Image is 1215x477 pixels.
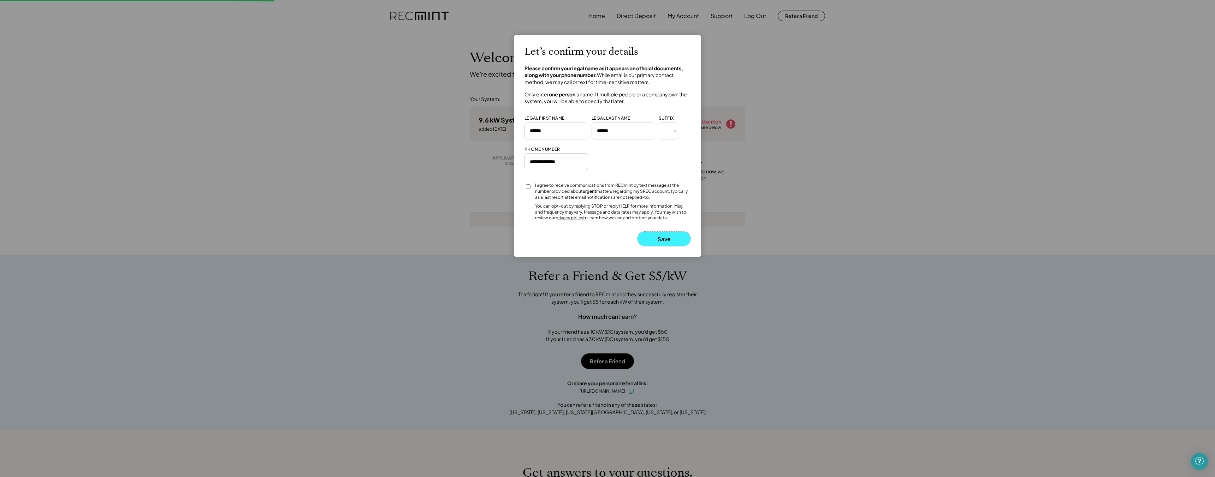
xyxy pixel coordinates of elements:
[659,115,674,121] div: SUFFIX
[524,91,691,105] h4: Only enter 's name. If multiple people or a company own the system, you will be able to specify t...
[524,65,684,78] strong: Please confirm your legal name as it appears on official documents, along with your phone number.
[524,115,564,121] div: LEGAL FIRST NAME
[524,46,638,58] h2: Let’s confirm your details
[549,91,575,97] strong: one person
[524,147,560,153] div: PHONE NUMBER
[524,65,691,86] h4: While email is our primary contact method, we may call or text for time-sensitive matters.
[583,189,596,194] strong: urgent
[535,183,691,200] div: I agree to receive communications from RECmint by text message at the number provided about matte...
[638,232,691,246] button: Save
[1191,453,1208,470] div: Open Intercom Messenger
[592,115,630,121] div: LEGAL LAST NAME
[556,215,583,220] a: privacy policy
[535,203,691,221] div: You can opt-out by replying STOP or reply HELP for more information. Msg and frequency may vary. ...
